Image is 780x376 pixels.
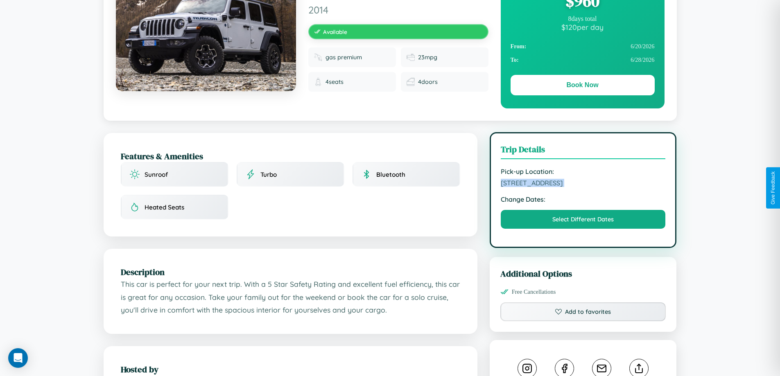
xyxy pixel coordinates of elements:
[500,268,666,279] h3: Additional Options
[501,143,666,159] h3: Trip Details
[501,195,666,203] strong: Change Dates:
[770,171,776,205] div: Give Feedback
[260,171,277,178] span: Turbo
[326,78,344,86] span: 4 seats
[407,78,415,86] img: Doors
[323,28,347,35] span: Available
[501,179,666,187] span: [STREET_ADDRESS]
[511,23,655,32] div: $ 120 per day
[8,348,28,368] div: Open Intercom Messenger
[418,54,437,61] span: 23 mpg
[314,53,322,61] img: Fuel type
[407,53,415,61] img: Fuel efficiency
[145,203,184,211] span: Heated Seats
[121,278,460,317] p: This car is perfect for your next trip. With a 5 Star Safety Rating and excellent fuel efficiency...
[121,363,460,375] h2: Hosted by
[501,210,666,229] button: Select Different Dates
[511,15,655,23] div: 8 days total
[326,54,362,61] span: gas premium
[145,171,168,178] span: Sunroof
[121,150,460,162] h2: Features & Amenities
[501,167,666,176] strong: Pick-up Location:
[308,4,488,16] span: 2014
[418,78,438,86] span: 4 doors
[376,171,405,178] span: Bluetooth
[511,75,655,95] button: Book Now
[511,40,655,53] div: 6 / 20 / 2026
[511,53,655,67] div: 6 / 28 / 2026
[500,302,666,321] button: Add to favorites
[511,43,527,50] strong: From:
[121,266,460,278] h2: Description
[512,288,556,295] span: Free Cancellations
[511,56,519,63] strong: To:
[314,78,322,86] img: Seats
